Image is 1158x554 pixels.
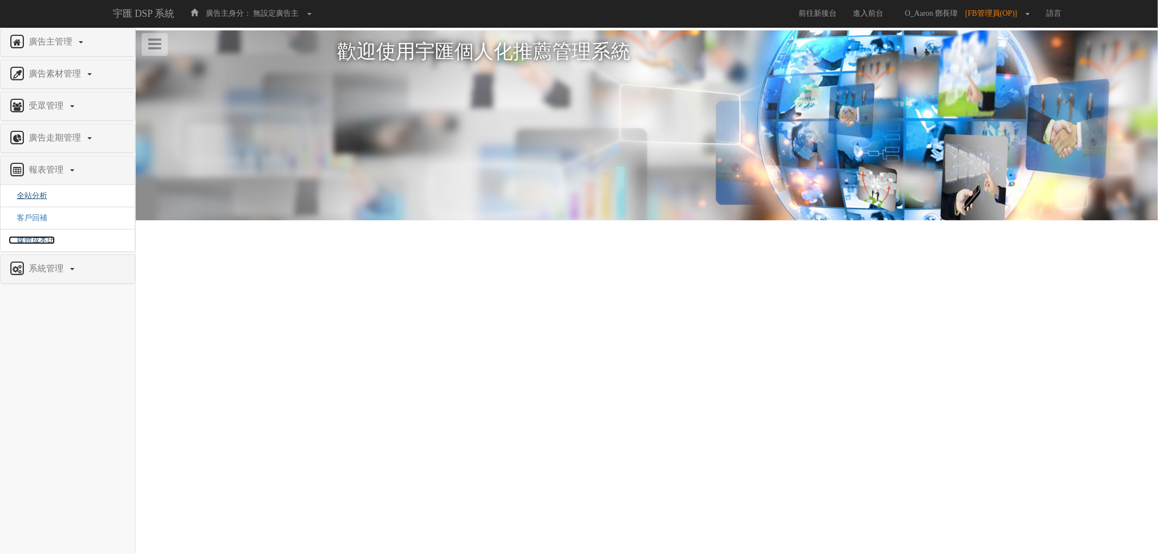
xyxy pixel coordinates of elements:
span: 廣告素材管理 [26,69,86,78]
span: O_Aaron 鄧長瑋 [900,9,964,17]
span: 無設定廣告主 [253,9,299,17]
span: 廣告主管理 [26,37,78,46]
a: 系統管理 [9,260,126,278]
a: 全站分析 [9,192,47,200]
a: 廣告走期管理 [9,130,126,147]
span: 廣告主身分： [206,9,251,17]
a: 報表管理 [9,162,126,179]
span: 受眾管理 [26,101,69,110]
a: 媒體成本比 [9,236,55,244]
a: 客戶回補 [9,214,47,222]
span: 系統管理 [26,264,69,273]
h1: 歡迎使用宇匯個人化推薦管理系統 [338,41,957,63]
a: 廣告主管理 [9,34,126,51]
span: 報表管理 [26,165,69,174]
a: 廣告素材管理 [9,66,126,83]
span: [FB管理員(OP)] [965,9,1023,17]
span: 廣告走期管理 [26,133,86,142]
a: 受眾管理 [9,98,126,115]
